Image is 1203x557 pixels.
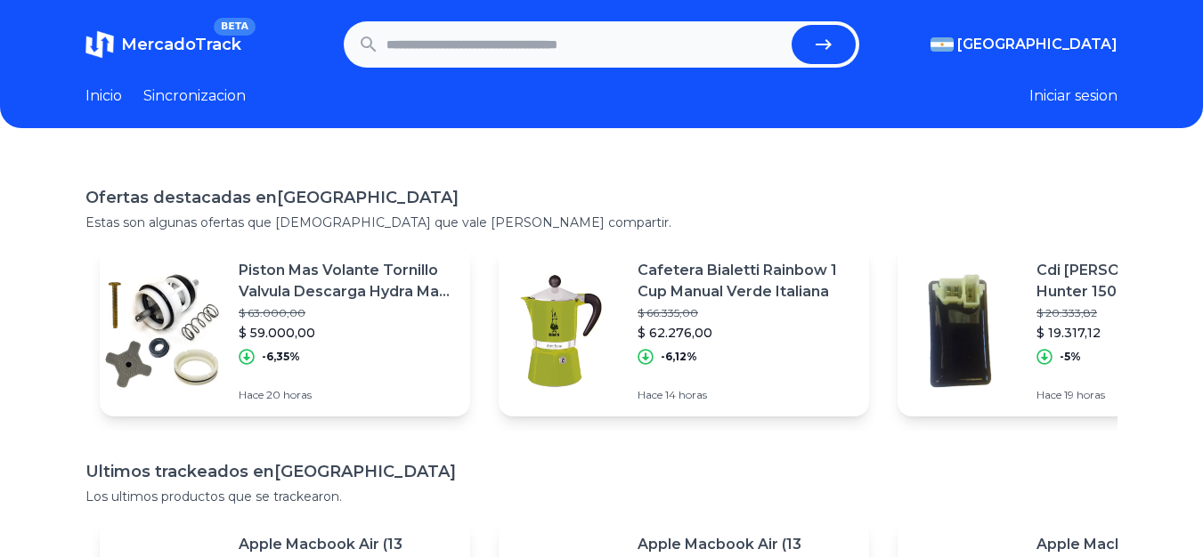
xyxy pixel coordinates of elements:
button: Iniciar sesion [1029,85,1118,107]
h1: Ultimos trackeados en [GEOGRAPHIC_DATA] [85,459,1118,484]
span: MercadoTrack [121,35,241,54]
a: Inicio [85,85,122,107]
p: Hace 20 horas [239,388,456,402]
a: Featured imageCafetera Bialetti Rainbow 1 Cup Manual Verde Italiana$ 66.335,00$ 62.276,00-6,12%Ha... [499,246,869,416]
a: Sincronizacion [143,85,246,107]
p: -6,35% [262,350,300,364]
img: MercadoTrack [85,30,114,59]
button: [GEOGRAPHIC_DATA] [931,34,1118,55]
img: Featured image [499,269,623,393]
p: $ 66.335,00 [638,306,855,320]
p: $ 62.276,00 [638,324,855,342]
h1: Ofertas destacadas en [GEOGRAPHIC_DATA] [85,185,1118,210]
img: Featured image [100,269,224,393]
img: Featured image [898,269,1022,393]
p: -5% [1060,350,1081,364]
p: Piston Mas Volante Tornillo Valvula Descarga Hydra Max Deca [239,260,456,303]
span: BETA [214,18,256,36]
img: Argentina [931,37,954,52]
span: [GEOGRAPHIC_DATA] [957,34,1118,55]
p: Cafetera Bialetti Rainbow 1 Cup Manual Verde Italiana [638,260,855,303]
a: Featured imagePiston Mas Volante Tornillo Valvula Descarga Hydra Max Deca$ 63.000,00$ 59.000,00-6... [100,246,470,416]
p: Estas son algunas ofertas que [DEMOGRAPHIC_DATA] que vale [PERSON_NAME] compartir. [85,214,1118,231]
p: $ 63.000,00 [239,306,456,320]
p: Los ultimos productos que se trackearon. [85,488,1118,505]
p: -6,12% [661,350,697,364]
p: $ 59.000,00 [239,324,456,342]
p: Hace 14 horas [638,388,855,402]
a: MercadoTrackBETA [85,30,241,59]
